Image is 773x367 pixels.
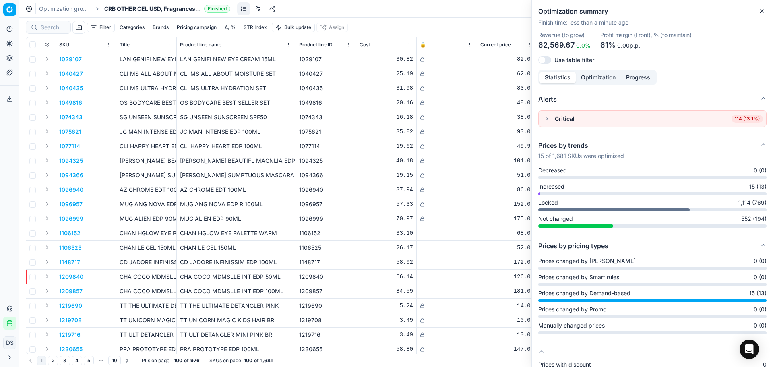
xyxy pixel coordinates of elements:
[538,32,591,38] dt: Revenue (to grow)
[732,115,763,123] span: 114 (13.1%)
[59,171,83,179] p: 1094366
[360,142,413,150] div: 19.62
[59,273,83,281] p: 1209840
[480,244,534,252] div: 52.00
[116,23,148,32] button: Categories
[59,345,83,353] button: 1230655
[42,243,52,252] button: Expand
[142,357,200,364] div: :
[42,141,52,151] button: Expand
[240,23,270,32] button: STR Index
[299,200,353,208] div: 1096957
[299,345,353,353] div: 1230655
[538,6,767,16] h2: Optimization summary
[538,141,624,150] h5: Prices by trends
[360,171,413,179] div: 19.15
[204,5,230,13] span: Finished
[480,186,534,194] div: 86.00
[59,229,81,237] p: 1106152
[741,215,767,223] span: 552 (194)
[59,316,82,324] p: 1219708
[3,336,16,349] button: DS
[42,156,52,165] button: Expand
[39,5,91,13] a: Optimization groups
[360,84,413,92] div: 31.98
[180,345,292,353] div: PRA PROTOTYPE EDP 100ML
[42,214,52,223] button: Expand
[59,113,83,121] p: 1074343
[539,72,576,83] button: Statistics
[120,157,173,165] p: [PERSON_NAME] BEAUTIFL MAGNLIA EDP 100ML
[59,287,83,295] p: 1209857
[59,186,83,194] button: 1096940
[480,99,534,107] div: 48.00
[360,316,413,324] div: 3.49
[42,344,52,354] button: Expand
[480,84,534,92] div: 83.00
[120,70,173,78] p: CLI MS ALL ABOUT MOISTURE SET
[184,357,189,364] strong: of
[180,331,292,339] div: TT ULT DETANGLER MINI PINK BR
[104,5,201,13] span: CRB OTHER CEL USD, Fragrances & Cosmetics
[749,182,767,191] span: 15 (13)
[480,171,534,179] div: 51.00
[59,331,81,339] button: 1219716
[480,70,534,78] div: 62.00
[59,157,83,165] button: 1094325
[360,345,413,353] div: 58.80
[180,84,292,92] div: CLI MS ULTRA HYDRATION SET
[180,128,292,136] div: JC MAN INTENSE EDP 100ML
[360,258,413,266] div: 58.02
[299,186,353,194] div: 1096940
[180,316,292,324] div: TT UNICORN MAGIC KIDS HAIR BR
[60,356,70,365] button: 3
[120,142,173,150] p: CLI HAPPY HEART EDP 100ML
[180,70,292,78] div: CLI MS ALL ABOUT MOISTURE SET
[59,142,80,150] button: 1077114
[600,32,692,38] dt: Profit margin (Front), % (to maintain)
[120,273,173,281] p: CHA COCO MDMSLLE INT EDP 50ML
[59,70,83,78] p: 1040427
[576,72,621,83] button: Optimization
[120,99,173,107] p: OS BODYCARE BEST SELLER SET
[59,55,82,63] p: 1029107
[42,286,52,296] button: Expand
[538,19,767,27] p: Finish time : less than a minute ago
[754,166,767,174] span: 0 (0)
[59,258,80,266] button: 1148717
[480,345,534,353] div: 147.00
[26,356,35,365] button: Go to previous page
[360,113,413,121] div: 16.18
[122,356,132,365] button: Go to next page
[59,215,83,223] button: 1096999
[120,200,173,208] p: MUG ANG NOVA EDP R 100ML
[299,273,353,281] div: 1209840
[42,272,52,281] button: Expand
[299,302,353,310] div: 1219690
[749,289,767,297] span: 15 (13)
[360,244,413,252] div: 26.17
[480,128,534,136] div: 93.00
[180,302,292,310] div: TT THE ULTIMATE DETANGLER PINK
[299,84,353,92] div: 1040435
[360,70,413,78] div: 25.19
[37,356,46,365] button: 1
[360,302,413,310] div: 5.24
[120,55,173,63] p: LAN GENIFI NEW EYE CREAM 15ML
[59,244,81,252] p: 1106525
[42,126,52,136] button: Expand
[538,88,767,110] button: Alerts
[180,142,292,150] div: CLI HAPPY HEART EDP 100ML
[299,316,353,324] div: 1219708
[360,229,413,237] div: 33.10
[120,316,173,324] p: TT UNICORN MAGIC KIDS HAIR BR
[299,142,353,150] div: 1077114
[360,287,413,295] div: 84.59
[120,215,173,223] p: MUG ALIEN EDP 90ML
[174,23,220,32] button: Pricing campaign
[538,215,573,223] span: Not changed
[480,287,534,295] div: 181.00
